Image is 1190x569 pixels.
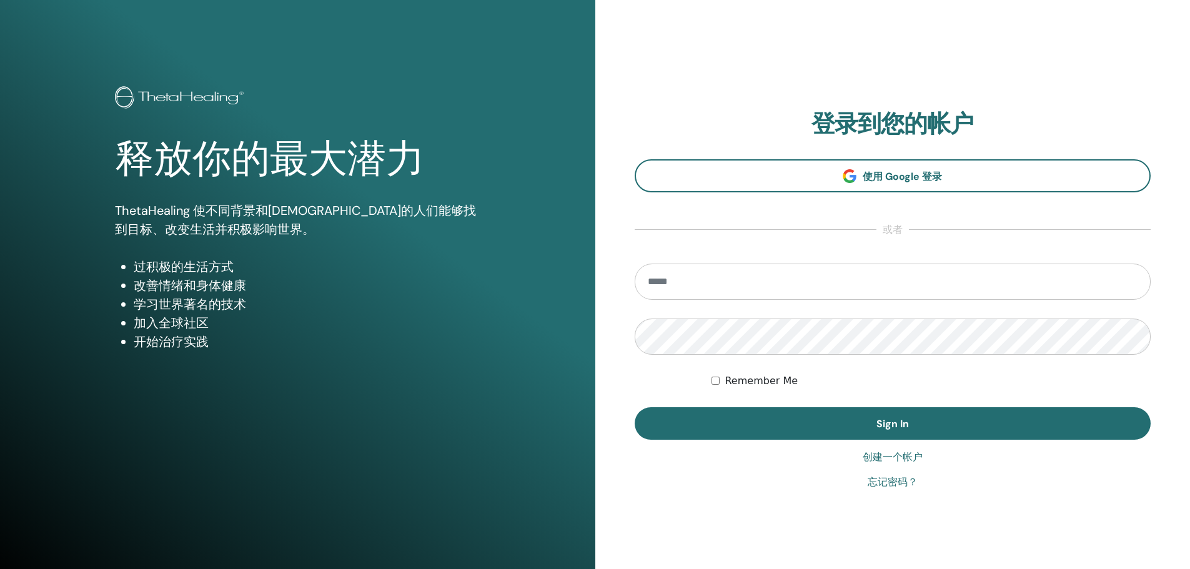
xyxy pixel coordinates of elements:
[134,314,480,332] li: 加入全球社区
[134,276,480,295] li: 改善情绪和身体健康
[712,374,1151,388] div: Keep me authenticated indefinitely or until I manually logout
[115,136,480,182] h1: 释放你的最大潜力
[635,110,1151,139] h2: 登录到您的帐户
[115,201,480,239] p: ThetaHealing 使不同背景和[DEMOGRAPHIC_DATA]的人们能够找到目标、改变生活并积极影响世界。
[134,295,480,314] li: 学习世界著名的技术
[863,450,923,465] a: 创建一个帐户
[863,170,942,183] span: 使用 Google 登录
[635,159,1151,192] a: 使用 Google 登录
[868,475,918,490] a: 忘记密码？
[635,407,1151,440] button: Sign In
[134,257,480,276] li: 过积极的生活方式
[876,222,909,237] span: 或者
[134,332,480,351] li: 开始治疗实践
[725,374,798,388] label: Remember Me
[876,417,909,430] span: Sign In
